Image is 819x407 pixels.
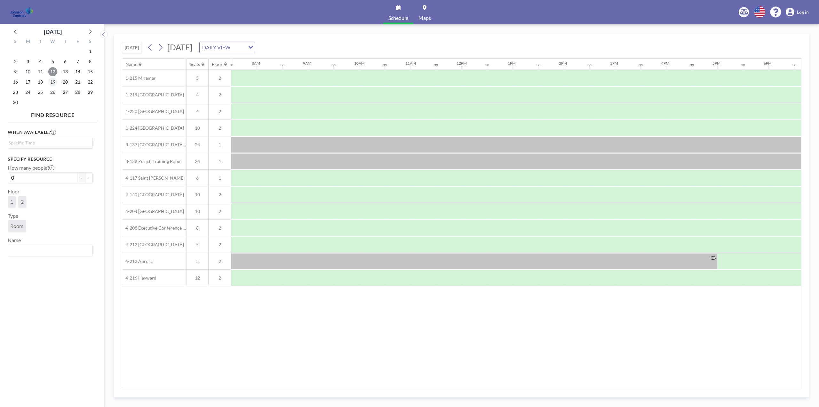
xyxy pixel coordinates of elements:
span: 4-204 [GEOGRAPHIC_DATA] [122,208,184,214]
span: 2 [209,275,231,281]
span: 2 [209,208,231,214]
span: Log in [797,9,809,15]
div: Floor [212,61,223,67]
span: Saturday, November 8, 2025 [86,57,95,66]
span: 6 [187,175,208,181]
span: 2 [209,192,231,198]
span: 1-215 Miramar [122,75,156,81]
span: Monday, November 10, 2025 [23,67,32,76]
span: 1 [209,159,231,164]
span: Friday, November 28, 2025 [73,88,82,97]
div: 8AM [252,61,260,66]
span: 4-117 Saint [PERSON_NAME] [122,175,185,181]
a: Log in [786,8,809,17]
span: Saturday, November 1, 2025 [86,47,95,56]
div: 4PM [661,61,669,66]
div: F [71,38,84,46]
span: DAILY VIEW [201,43,232,52]
span: Monday, November 3, 2025 [23,57,32,66]
div: 30 [281,63,284,67]
span: Thursday, November 13, 2025 [61,67,70,76]
div: 10AM [354,61,365,66]
div: 30 [485,63,489,67]
div: Name [125,61,137,67]
span: 12 [187,275,208,281]
div: 30 [434,63,438,67]
div: Seats [190,61,200,67]
span: 2 [209,258,231,264]
span: Thursday, November 20, 2025 [61,77,70,86]
span: Sunday, November 30, 2025 [11,98,20,107]
span: 5 [187,258,208,264]
div: 30 [383,63,387,67]
div: 2PM [559,61,567,66]
div: M [22,38,34,46]
h3: Specify resource [8,156,93,162]
span: 4-208 Executive Conference Room [122,225,186,231]
span: [DATE] [167,42,193,52]
span: 2 [209,225,231,231]
span: Tuesday, November 11, 2025 [36,67,45,76]
span: 1 [10,199,13,205]
div: 6PM [764,61,772,66]
div: T [34,38,47,46]
input: Search for option [9,246,89,255]
span: 2 [209,242,231,248]
div: 3PM [610,61,618,66]
label: Type [8,213,18,219]
label: How many people? [8,165,54,171]
button: + [85,172,93,183]
div: Search for option [8,138,92,148]
div: 30 [229,63,233,67]
span: 1-224 [GEOGRAPHIC_DATA] [122,125,184,131]
img: organization-logo [10,6,33,19]
span: 5 [187,75,208,81]
div: 30 [588,63,592,67]
span: Sunday, November 23, 2025 [11,88,20,97]
span: Tuesday, November 18, 2025 [36,77,45,86]
span: 4-212 [GEOGRAPHIC_DATA] [122,242,184,248]
div: S [9,38,22,46]
span: 24 [187,142,208,148]
span: 4-213 Aurora [122,258,153,264]
div: T [59,38,71,46]
span: Sunday, November 16, 2025 [11,77,20,86]
div: 12PM [457,61,467,66]
div: 1PM [508,61,516,66]
span: 4 [187,109,208,114]
span: 1 [209,175,231,181]
div: 5PM [712,61,720,66]
span: Wednesday, November 19, 2025 [48,77,57,86]
span: Friday, November 21, 2025 [73,77,82,86]
div: 11AM [405,61,416,66]
label: Floor [8,188,20,195]
label: Name [8,237,21,243]
span: Thursday, November 6, 2025 [61,57,70,66]
input: Search for option [232,43,244,52]
span: 4-140 [GEOGRAPHIC_DATA] [122,192,184,198]
div: 30 [741,63,745,67]
span: Friday, November 14, 2025 [73,67,82,76]
h4: FIND RESOURCE [8,109,98,118]
span: 4-216 Hayward [122,275,156,281]
span: Monday, November 24, 2025 [23,88,32,97]
span: 3-137 [GEOGRAPHIC_DATA] Training Room [122,142,186,148]
span: 10 [187,192,208,198]
div: 30 [537,63,540,67]
span: Wednesday, November 12, 2025 [48,67,57,76]
span: Sunday, November 2, 2025 [11,57,20,66]
span: Room [10,223,23,229]
span: 24 [187,159,208,164]
span: Sunday, November 9, 2025 [11,67,20,76]
span: Saturday, November 15, 2025 [86,67,95,76]
div: 30 [792,63,796,67]
div: 30 [690,63,694,67]
span: Thursday, November 27, 2025 [61,88,70,97]
div: S [84,38,96,46]
span: 10 [187,125,208,131]
input: Search for option [9,139,89,146]
span: Schedule [388,15,408,20]
span: 2 [209,125,231,131]
span: Tuesday, November 25, 2025 [36,88,45,97]
span: 3-138 Zurich Training Room [122,159,182,164]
